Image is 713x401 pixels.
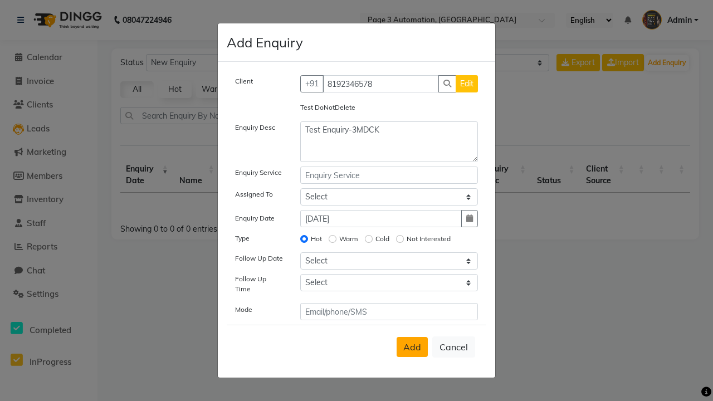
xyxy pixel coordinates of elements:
button: Edit [456,75,478,92]
input: Search by Name/Mobile/Email/Code [323,75,439,92]
label: Type [235,233,250,243]
label: Assigned To [235,189,273,199]
label: Enquiry Service [235,168,282,178]
label: Mode [235,305,252,315]
span: Edit [460,79,473,89]
label: Enquiry Date [235,213,275,223]
span: Add [403,341,421,353]
button: +91 [300,75,324,92]
label: Cold [375,234,389,244]
label: Enquiry Desc [235,123,275,133]
button: Add [397,337,428,357]
label: Follow Up Time [235,274,284,294]
label: Client [235,76,253,86]
label: Not Interested [407,234,451,244]
label: Test DoNotDelete [300,102,355,113]
h4: Add Enquiry [227,32,303,52]
button: Cancel [432,336,475,358]
input: Enquiry Service [300,167,478,184]
label: Hot [311,234,322,244]
label: Follow Up Date [235,253,283,263]
label: Warm [339,234,358,244]
input: Email/phone/SMS [300,303,478,320]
